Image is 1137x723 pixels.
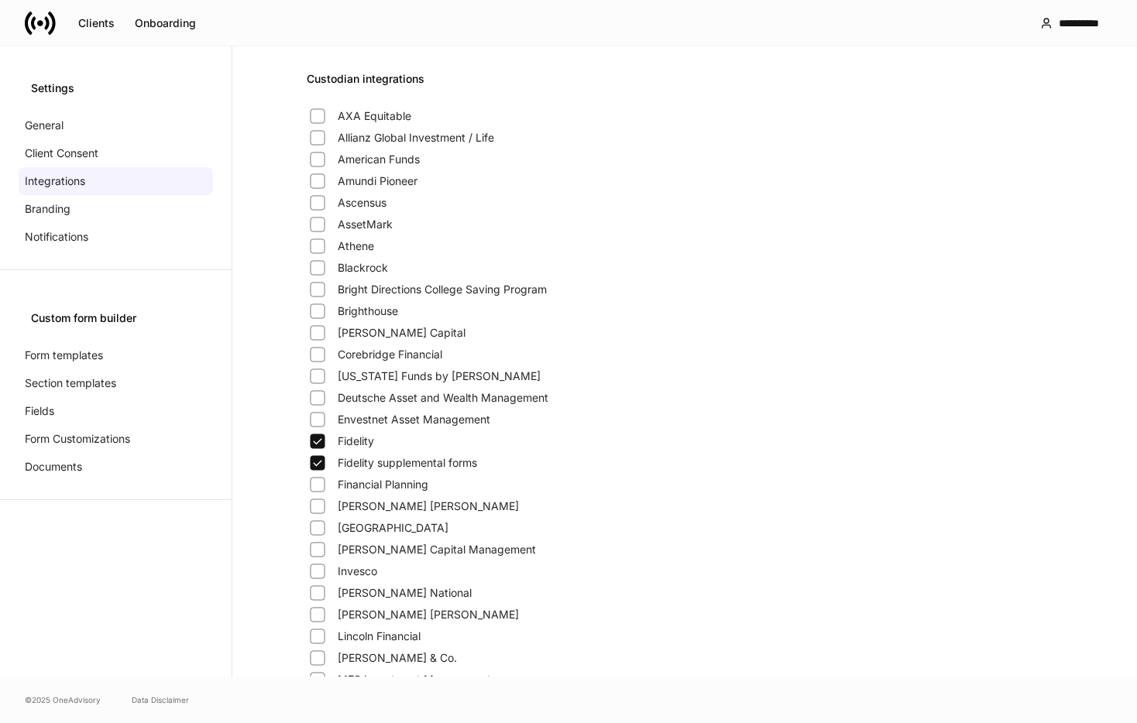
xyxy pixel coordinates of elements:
span: [PERSON_NAME] National [338,585,472,601]
p: Form templates [25,348,103,363]
a: Notifications [19,223,213,251]
span: Blackrock [338,260,388,276]
button: Onboarding [125,11,206,36]
a: General [19,111,213,139]
span: © 2025 OneAdvisory [25,694,101,706]
a: Section templates [19,369,213,397]
span: AXA Equitable [338,108,411,124]
span: Invesco [338,564,377,579]
span: Deutsche Asset and Wealth Management [338,390,548,406]
p: Notifications [25,229,88,245]
span: Bright Directions College Saving Program [338,282,547,297]
p: Section templates [25,375,116,391]
p: Client Consent [25,146,98,161]
span: Fidelity [338,433,374,449]
span: [GEOGRAPHIC_DATA] [338,520,448,536]
a: Integrations [19,167,213,195]
p: Documents [25,459,82,475]
span: Financial Planning [338,477,428,492]
span: Lincoln Financial [338,629,421,644]
p: Fields [25,403,54,419]
span: [US_STATE] Funds by [PERSON_NAME] [338,368,541,384]
span: Fidelity supplemental forms [338,455,477,471]
span: Corebridge Financial [338,347,442,362]
span: [PERSON_NAME] & Co. [338,650,457,666]
a: Client Consent [19,139,213,167]
span: Allianz Global Investment / Life [338,130,494,146]
span: Envestnet Asset Management [338,412,490,427]
p: Integrations [25,173,85,189]
span: [PERSON_NAME] [PERSON_NAME] [338,499,519,514]
div: Clients [78,18,115,29]
a: Form templates [19,341,213,369]
span: MFS Investment Management [338,672,491,687]
span: Brighthouse [338,303,398,319]
a: Data Disclaimer [132,694,189,706]
span: [PERSON_NAME] Capital Management [338,542,536,557]
a: Fields [19,397,213,425]
span: Ascensus [338,195,386,211]
a: Branding [19,195,213,223]
div: Onboarding [135,18,196,29]
span: American Funds [338,152,420,167]
span: Amundi Pioneer [338,173,417,189]
span: [PERSON_NAME] [PERSON_NAME] [338,607,519,622]
a: Documents [19,453,213,481]
span: AssetMark [338,217,393,232]
div: Custodian integrations [307,71,1063,105]
span: [PERSON_NAME] Capital [338,325,465,341]
p: Form Customizations [25,431,130,447]
div: Settings [31,81,201,96]
a: Form Customizations [19,425,213,453]
p: Branding [25,201,70,217]
span: Athene [338,238,374,254]
div: Custom form builder [31,310,201,326]
p: General [25,118,64,133]
button: Clients [68,11,125,36]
